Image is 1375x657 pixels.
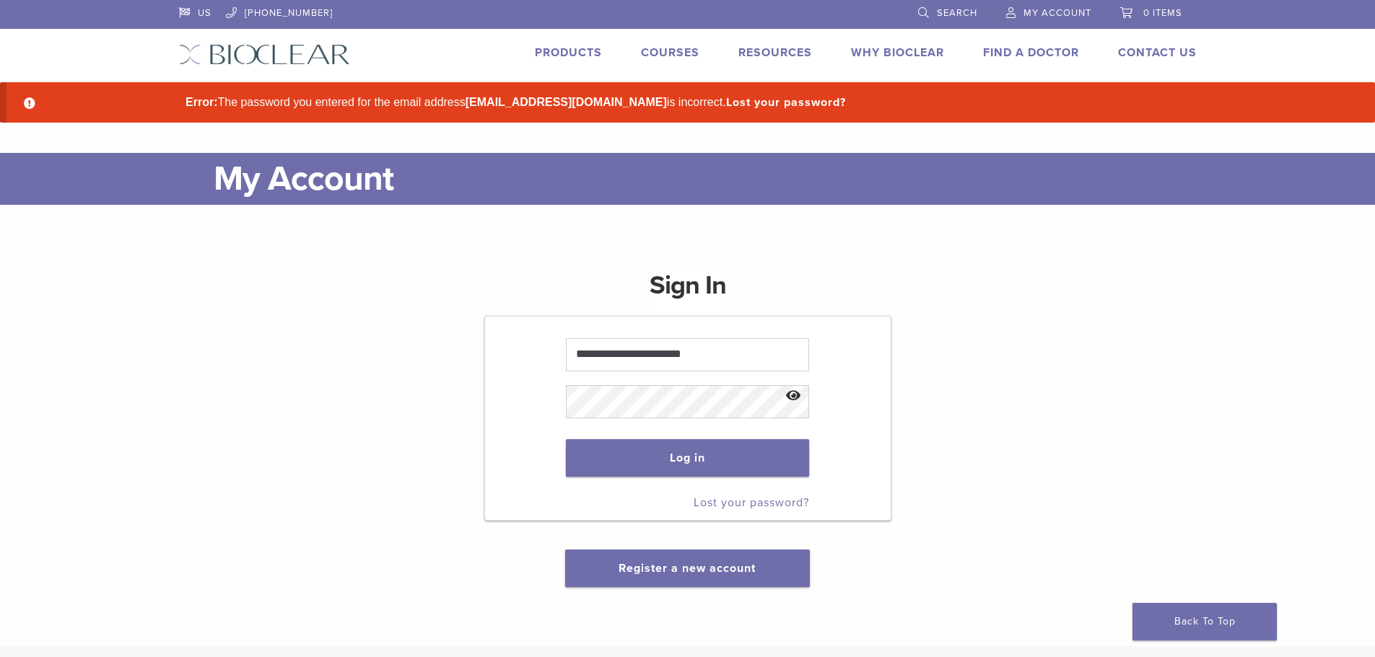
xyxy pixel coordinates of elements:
img: Bioclear [179,44,350,65]
button: Register a new account [565,550,809,587]
a: Register a new account [619,561,756,576]
a: Products [535,45,602,60]
span: Search [937,7,977,19]
span: My Account [1023,7,1091,19]
a: Contact Us [1118,45,1197,60]
strong: Error: [185,96,217,108]
h1: Sign In [650,268,726,314]
a: Courses [641,45,699,60]
li: The password you entered for the email address is incorrect. [180,94,1219,111]
button: Log in [566,439,809,477]
button: Show password [778,378,809,415]
h1: My Account [214,153,1197,205]
a: Why Bioclear [851,45,944,60]
a: Back To Top [1132,603,1277,640]
a: Lost your password? [694,495,809,510]
span: 0 items [1143,7,1182,19]
a: Resources [738,45,812,60]
a: Lost your password? [726,95,846,110]
strong: [EMAIL_ADDRESS][DOMAIN_NAME] [466,96,667,108]
a: Find A Doctor [983,45,1079,60]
